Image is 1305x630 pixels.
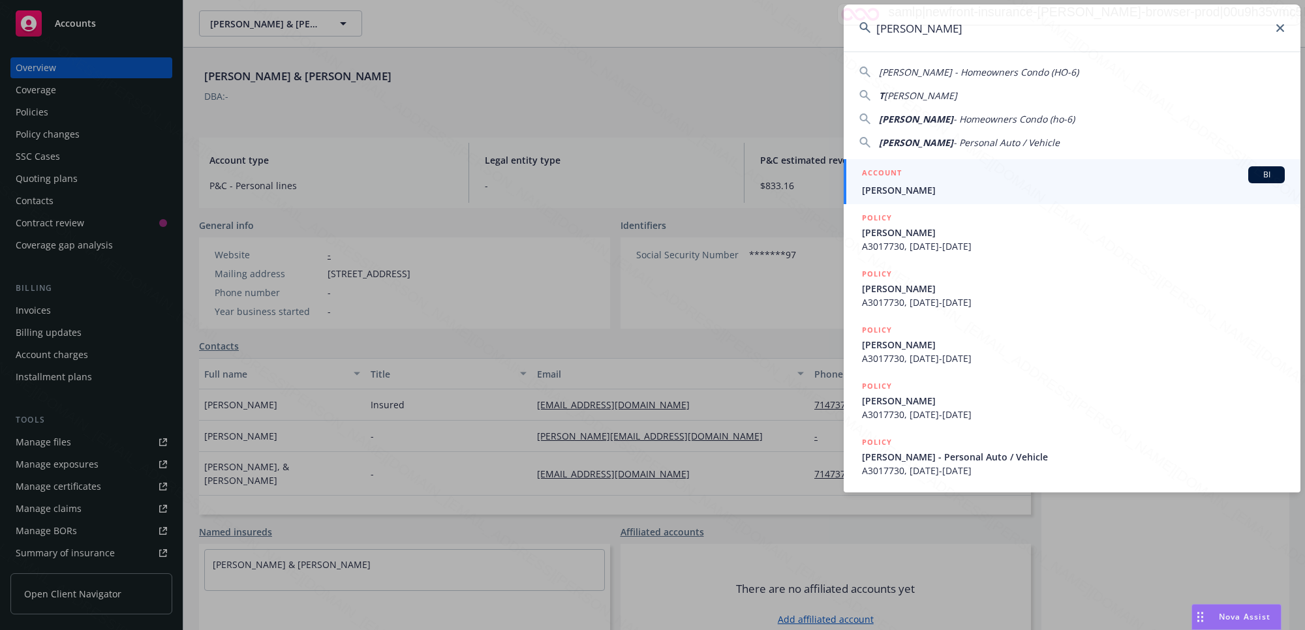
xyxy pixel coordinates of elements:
[862,394,1285,408] span: [PERSON_NAME]
[862,450,1285,464] span: [PERSON_NAME] - Personal Auto / Vehicle
[1219,611,1270,622] span: Nova Assist
[862,380,892,393] h5: POLICY
[862,338,1285,352] span: [PERSON_NAME]
[862,183,1285,197] span: [PERSON_NAME]
[862,295,1285,309] span: A3017730, [DATE]-[DATE]
[953,136,1060,149] span: - Personal Auto / Vehicle
[862,211,892,224] h5: POLICY
[862,166,902,182] h5: ACCOUNT
[879,136,953,149] span: [PERSON_NAME]
[884,89,957,102] span: [PERSON_NAME]
[862,226,1285,239] span: [PERSON_NAME]
[844,204,1300,260] a: POLICY[PERSON_NAME]A3017730, [DATE]-[DATE]
[862,408,1285,421] span: A3017730, [DATE]-[DATE]
[862,239,1285,253] span: A3017730, [DATE]-[DATE]
[879,66,1079,78] span: [PERSON_NAME] - Homeowners Condo (HO-6)
[862,282,1285,295] span: [PERSON_NAME]
[844,428,1300,485] a: POLICY[PERSON_NAME] - Personal Auto / VehicleA3017730, [DATE]-[DATE]
[844,159,1300,204] a: ACCOUNTBI[PERSON_NAME]
[879,113,953,125] span: [PERSON_NAME]
[862,352,1285,365] span: A3017730, [DATE]-[DATE]
[844,5,1300,52] input: Search...
[953,113,1075,125] span: - Homeowners Condo (ho-6)
[1253,169,1280,181] span: BI
[862,436,892,449] h5: POLICY
[844,316,1300,372] a: POLICY[PERSON_NAME]A3017730, [DATE]-[DATE]
[1191,604,1282,630] button: Nova Assist
[862,323,892,337] h5: POLICY
[1192,605,1208,629] div: Drag to move
[862,464,1285,477] span: A3017730, [DATE]-[DATE]
[879,89,884,102] span: T
[844,260,1300,316] a: POLICY[PERSON_NAME]A3017730, [DATE]-[DATE]
[844,372,1300,428] a: POLICY[PERSON_NAME]A3017730, [DATE]-[DATE]
[862,267,892,280] h5: POLICY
